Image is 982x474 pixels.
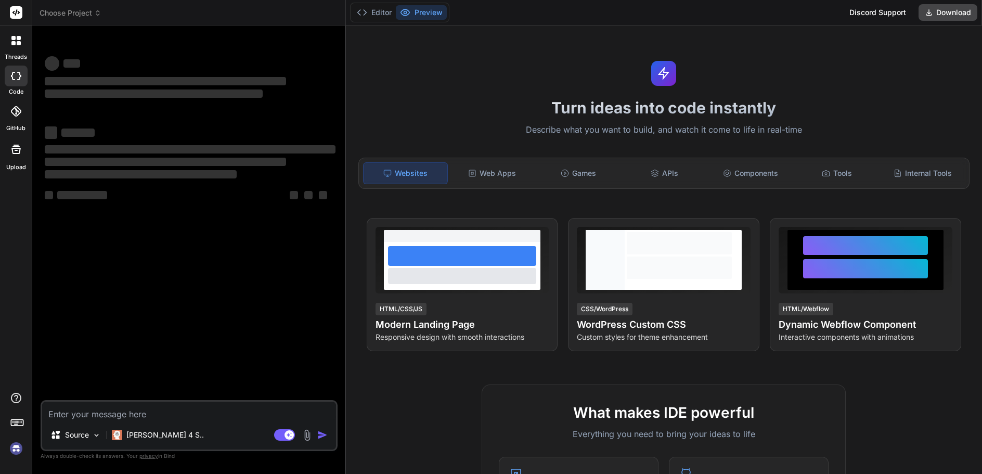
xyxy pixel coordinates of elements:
[45,77,286,85] span: ‌
[577,303,632,315] div: CSS/WordPress
[319,191,327,199] span: ‌
[795,162,879,184] div: Tools
[352,123,976,137] p: Describe what you want to build, and watch it come to life in real-time
[376,317,549,332] h4: Modern Landing Page
[126,430,204,440] p: [PERSON_NAME] 4 S..
[396,5,447,20] button: Preview
[65,430,89,440] p: Source
[352,98,976,117] h1: Turn ideas into code instantly
[577,332,751,342] p: Custom styles for theme enhancement
[139,453,158,459] span: privacy
[57,191,107,199] span: ‌
[881,162,965,184] div: Internal Tools
[61,129,95,137] span: ‌
[376,332,549,342] p: Responsive design with smooth interactions
[92,431,101,440] img: Pick Models
[5,53,27,61] label: threads
[112,430,122,440] img: Claude 4 Sonnet
[363,162,448,184] div: Websites
[353,5,396,20] button: Editor
[7,440,25,457] img: signin
[577,317,751,332] h4: WordPress Custom CSS
[499,402,829,424] h2: What makes IDE powerful
[779,332,952,342] p: Interactive components with animations
[450,162,534,184] div: Web Apps
[304,191,313,199] span: ‌
[45,145,335,153] span: ‌
[376,303,427,315] div: HTML/CSS/JS
[40,8,101,18] span: Choose Project
[779,303,833,315] div: HTML/Webflow
[301,429,313,441] img: attachment
[63,59,80,68] span: ‌
[45,158,286,166] span: ‌
[6,124,25,133] label: GitHub
[843,4,912,21] div: Discord Support
[41,451,338,461] p: Always double-check its answers. Your in Bind
[45,191,53,199] span: ‌
[317,430,328,440] img: icon
[536,162,621,184] div: Games
[708,162,793,184] div: Components
[9,87,23,96] label: code
[45,126,57,139] span: ‌
[45,56,59,71] span: ‌
[45,170,237,178] span: ‌
[290,191,298,199] span: ‌
[45,89,263,98] span: ‌
[779,317,952,332] h4: Dynamic Webflow Component
[6,163,26,172] label: Upload
[919,4,977,21] button: Download
[499,428,829,440] p: Everything you need to bring your ideas to life
[622,162,706,184] div: APIs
